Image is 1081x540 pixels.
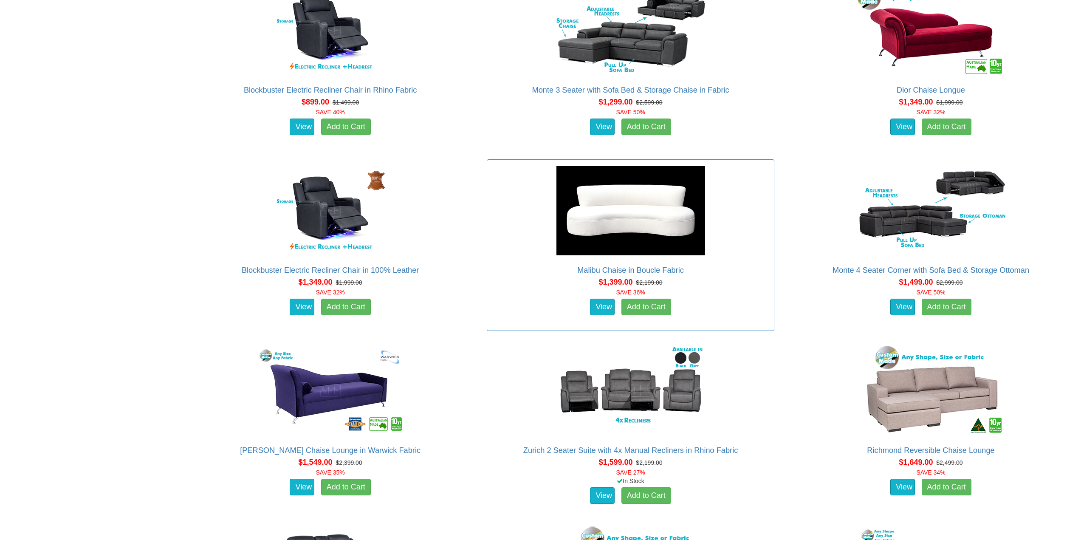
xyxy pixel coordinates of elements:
del: $2,599.00 [636,99,662,106]
a: Blockbuster Electric Recliner Chair in 100% Leather [242,266,419,274]
font: SAVE 35% [316,469,345,476]
span: $899.00 [302,98,329,106]
img: Richmond Reversible Chaise Lounge [855,344,1008,438]
a: View [290,299,314,316]
span: $1,299.00 [598,98,632,106]
del: $2,199.00 [636,279,662,286]
a: Monte 4 Seater Corner with Sofa Bed & Storage Ottoman [833,266,1029,274]
a: View [590,487,615,504]
span: $1,549.00 [299,458,333,466]
a: View [290,119,314,136]
a: View [890,299,915,316]
del: $1,999.00 [336,279,362,286]
a: Dior Chaise Longue [897,86,965,94]
font: SAVE 50% [916,289,945,296]
span: $1,599.00 [598,458,632,466]
img: Zurich 2 Seater Suite with 4x Manual Recliners in Rhino Fabric [554,344,707,438]
img: Malibu Chaise in Boucle Fabric [554,164,707,257]
span: $1,349.00 [299,278,333,286]
a: Add to Cart [321,299,371,316]
a: Add to Cart [321,119,371,136]
a: View [890,119,915,136]
font: SAVE 32% [316,289,345,296]
a: [PERSON_NAME] Chaise Lounge in Warwick Fabric [240,446,421,455]
a: Monte 3 Seater with Sofa Bed & Storage Chaise in Fabric [532,86,729,94]
a: Add to Cart [321,479,371,496]
font: SAVE 27% [616,469,645,476]
img: Romeo Chaise Lounge in Warwick Fabric [254,344,407,438]
a: Richmond Reversible Chaise Lounge [867,446,994,455]
del: $2,399.00 [336,459,362,466]
img: Monte 4 Seater Corner with Sofa Bed & Storage Ottoman [855,164,1008,257]
a: Blockbuster Electric Recliner Chair in Rhino Fabric [244,86,417,94]
span: $1,649.00 [899,458,933,466]
div: In Stock [485,477,776,485]
del: $1,999.00 [936,99,962,106]
font: SAVE 50% [616,109,645,116]
a: Add to Cart [922,119,971,136]
a: Add to Cart [621,119,671,136]
del: $2,499.00 [936,459,962,466]
a: View [590,119,615,136]
font: SAVE 40% [316,109,345,116]
a: View [890,479,915,496]
a: Malibu Chaise in Boucle Fabric [577,266,684,274]
font: SAVE 36% [616,289,645,296]
span: $1,399.00 [598,278,632,286]
a: Zurich 2 Seater Suite with 4x Manual Recliners in Rhino Fabric [523,446,738,455]
a: View [590,299,615,316]
img: Blockbuster Electric Recliner Chair in 100% Leather [254,164,407,257]
del: $1,499.00 [333,99,359,106]
span: $1,499.00 [899,278,933,286]
a: View [290,479,314,496]
font: SAVE 32% [916,109,945,116]
span: $1,349.00 [899,98,933,106]
a: Add to Cart [621,487,671,504]
del: $2,199.00 [636,459,662,466]
font: SAVE 34% [916,469,945,476]
a: Add to Cart [922,299,971,316]
a: Add to Cart [922,479,971,496]
del: $2,999.00 [936,279,962,286]
a: Add to Cart [621,299,671,316]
